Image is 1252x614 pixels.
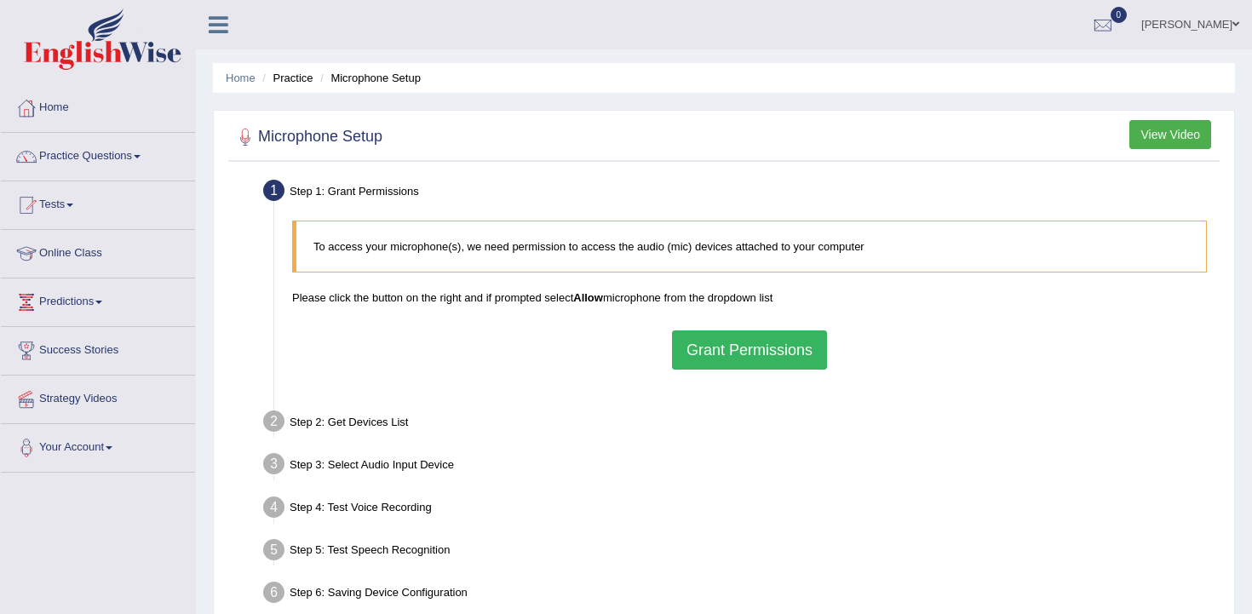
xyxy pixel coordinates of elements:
[316,70,421,86] li: Microphone Setup
[292,290,1207,306] p: Please click the button on the right and if prompted select microphone from the dropdown list
[256,577,1226,614] div: Step 6: Saving Device Configuration
[256,405,1226,443] div: Step 2: Get Devices List
[573,291,603,304] b: Allow
[1,424,195,467] a: Your Account
[1,181,195,224] a: Tests
[233,124,382,150] h2: Microphone Setup
[1111,7,1128,23] span: 0
[1,84,195,127] a: Home
[1,230,195,273] a: Online Class
[256,175,1226,212] div: Step 1: Grant Permissions
[256,534,1226,571] div: Step 5: Test Speech Recognition
[1,278,195,321] a: Predictions
[672,330,827,370] button: Grant Permissions
[258,70,313,86] li: Practice
[256,448,1226,485] div: Step 3: Select Audio Input Device
[1,133,195,175] a: Practice Questions
[1,376,195,418] a: Strategy Videos
[226,72,256,84] a: Home
[313,238,1189,255] p: To access your microphone(s), we need permission to access the audio (mic) devices attached to yo...
[1,327,195,370] a: Success Stories
[256,491,1226,529] div: Step 4: Test Voice Recording
[1129,120,1211,149] button: View Video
